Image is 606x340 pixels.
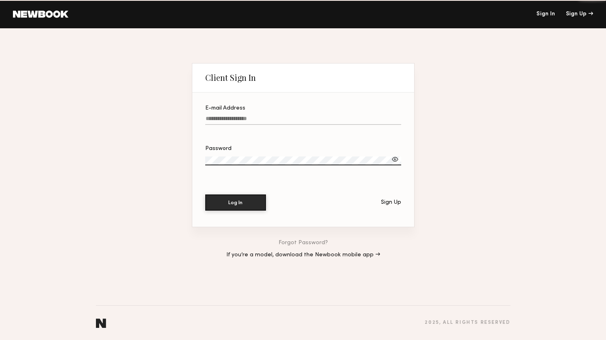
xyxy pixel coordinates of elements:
div: E-mail Address [205,106,401,111]
input: Password [205,156,401,165]
div: Client Sign In [205,73,256,82]
a: Sign In [536,11,555,17]
div: Sign Up [381,200,401,205]
div: Sign Up [566,11,593,17]
a: If you’re a model, download the Newbook mobile app → [226,252,380,258]
div: Password [205,146,401,152]
div: 2025 , all rights reserved [425,320,510,325]
input: E-mail Address [205,116,401,125]
a: Forgot Password? [279,240,328,246]
button: Log In [205,194,266,211]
